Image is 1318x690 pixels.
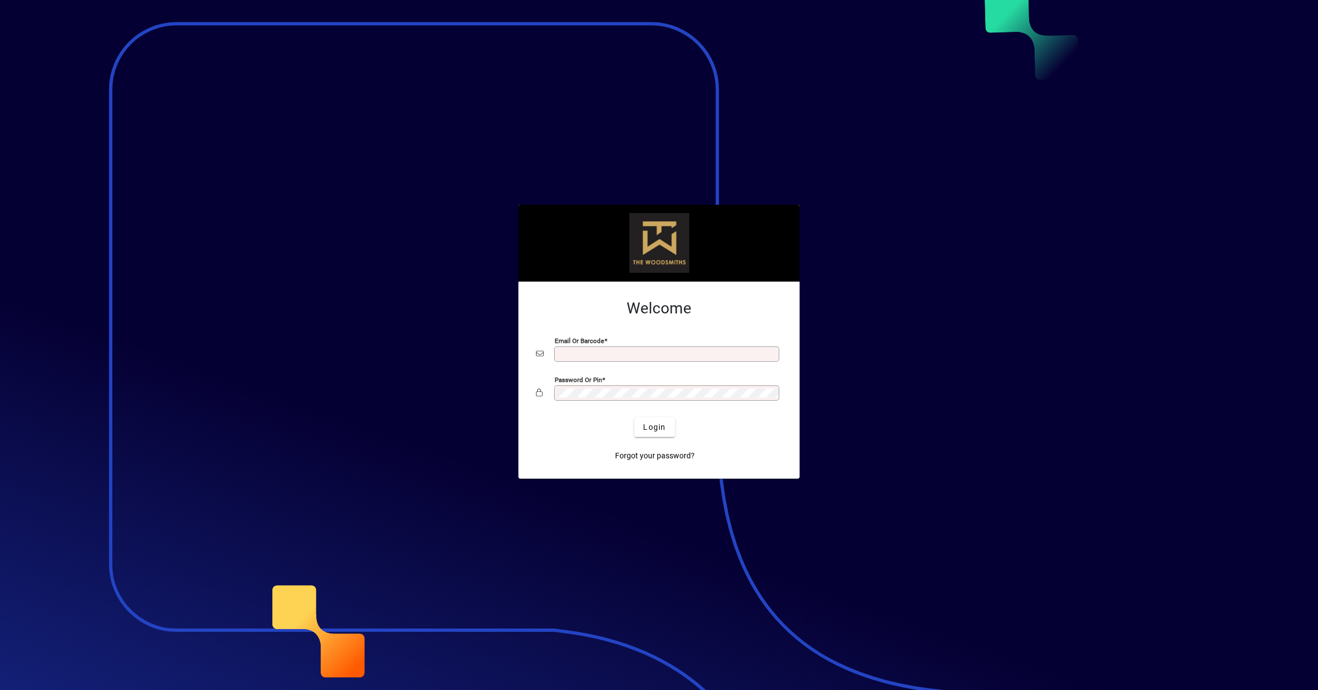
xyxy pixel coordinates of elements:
button: Login [634,417,674,437]
span: Login [643,422,666,433]
a: Forgot your password? [611,446,699,465]
mat-label: Email or Barcode [555,337,604,345]
span: Forgot your password? [615,450,695,462]
mat-label: Password or Pin [555,376,602,384]
h2: Welcome [536,299,782,318]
